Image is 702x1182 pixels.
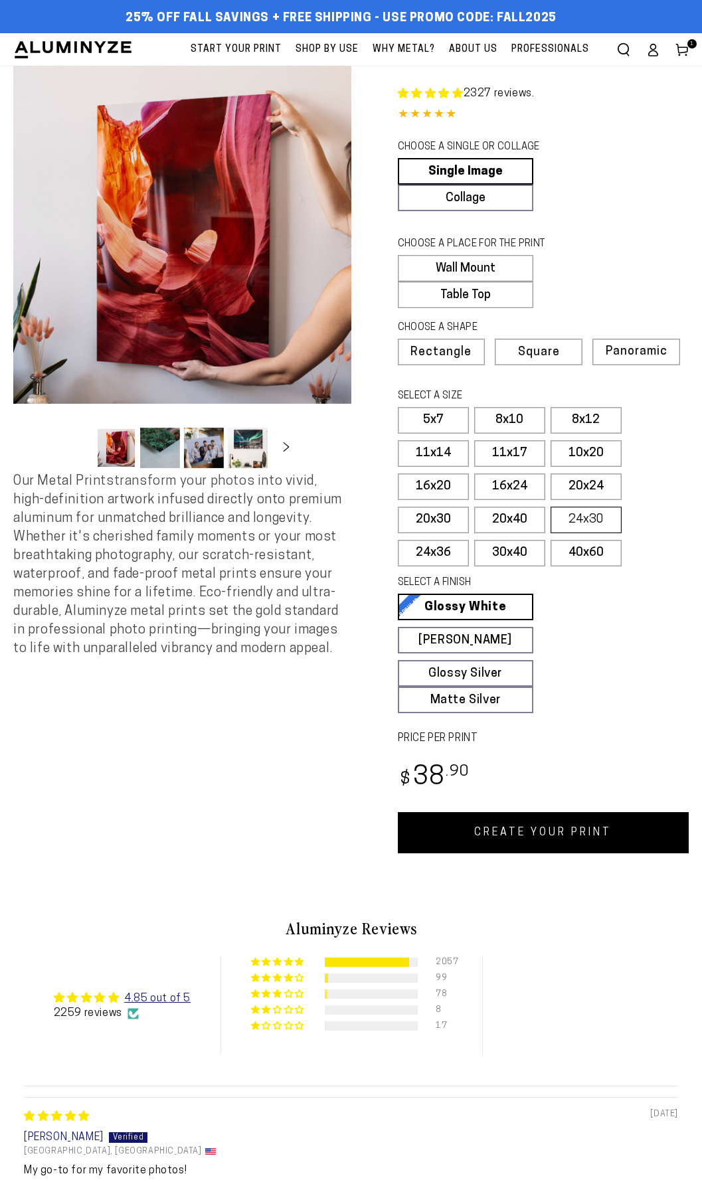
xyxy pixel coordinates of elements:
[609,35,638,64] summary: Search our site
[398,140,567,155] legend: CHOOSE A SINGLE OR COLLAGE
[398,282,533,308] label: Table Top
[436,989,452,999] div: 78
[251,989,306,999] div: 3% (78) reviews with 3 star rating
[96,428,136,468] button: Load image 1 in gallery view
[398,731,689,746] label: PRICE PER PRINT
[398,576,567,590] legend: SELECT A FINISH
[140,428,180,468] button: Load image 2 in gallery view
[184,428,224,468] button: Load image 3 in gallery view
[373,41,435,58] span: Why Metal?
[228,428,268,468] button: Load image 4 in gallery view
[398,407,469,434] label: 5x7
[251,973,306,983] div: 4% (99) reviews with 4 star rating
[63,433,92,462] button: Slide left
[24,1112,90,1122] span: 5 star review
[398,321,567,335] legend: CHOOSE A SHAPE
[400,771,411,789] span: $
[474,473,545,500] label: 16x24
[398,473,469,500] label: 16x20
[205,1148,216,1155] img: US
[398,106,689,125] div: 4.85 out of 5.0 stars
[398,812,689,853] a: CREATE YOUR PRINT
[436,1021,452,1031] div: 17
[24,1132,104,1143] span: [PERSON_NAME]
[124,993,191,1004] a: 4.85 out of 5
[398,660,533,687] a: Glossy Silver
[13,40,133,60] img: Aluminyze
[511,41,589,58] span: Professionals
[126,11,557,26] span: 25% off FALL Savings + Free Shipping - Use Promo Code: FALL2025
[398,765,470,791] bdi: 38
[518,347,560,359] span: Square
[251,1021,306,1031] div: 1% (17) reviews with 1 star rating
[398,627,533,653] a: [PERSON_NAME]
[474,407,545,434] label: 8x10
[474,507,545,533] label: 20x40
[650,1108,678,1120] span: [DATE]
[251,1005,306,1015] div: 0% (8) reviews with 2 star rating
[398,255,533,282] label: Wall Mount
[128,1008,139,1019] img: Verified Checkmark
[289,33,365,66] a: Shop By Use
[366,33,442,66] a: Why Metal?
[13,475,342,655] span: Our Metal Prints transform your photos into vivid, high-definition artwork infused directly onto ...
[449,41,497,58] span: About Us
[442,33,504,66] a: About Us
[398,507,469,533] label: 20x30
[398,687,533,713] a: Matte Silver
[551,440,622,467] label: 10x20
[398,237,567,252] legend: CHOOSE A PLACE FOR THE PRINT
[690,39,694,48] span: 1
[410,347,472,359] span: Rectangle
[551,507,622,533] label: 24x30
[398,594,533,620] a: Glossy White
[191,41,282,58] span: Start Your Print
[296,41,359,58] span: Shop By Use
[272,433,301,462] button: Slide right
[446,764,470,780] sup: .90
[551,540,622,566] label: 40x60
[436,958,452,967] div: 2057
[551,407,622,434] label: 8x12
[398,540,469,566] label: 24x36
[474,540,545,566] label: 30x40
[398,389,567,404] legend: SELECT A SIZE
[24,1163,678,1178] b: My go-to for my favorite photos!
[436,1005,452,1015] div: 8
[505,33,596,66] a: Professionals
[54,1006,191,1021] div: 2259 reviews
[13,66,351,472] media-gallery: Gallery Viewer
[474,440,545,467] label: 11x17
[54,990,191,1006] div: Average rating is 4.85 stars
[24,917,678,940] h2: Aluminyze Reviews
[398,185,533,211] a: Collage
[251,958,306,968] div: 91% (2057) reviews with 5 star rating
[398,158,533,185] a: Single Image
[24,1146,202,1157] span: [GEOGRAPHIC_DATA], [GEOGRAPHIC_DATA]
[551,473,622,500] label: 20x24
[184,33,288,66] a: Start Your Print
[398,440,469,467] label: 11x14
[606,345,667,358] span: Panoramic
[436,973,452,983] div: 99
